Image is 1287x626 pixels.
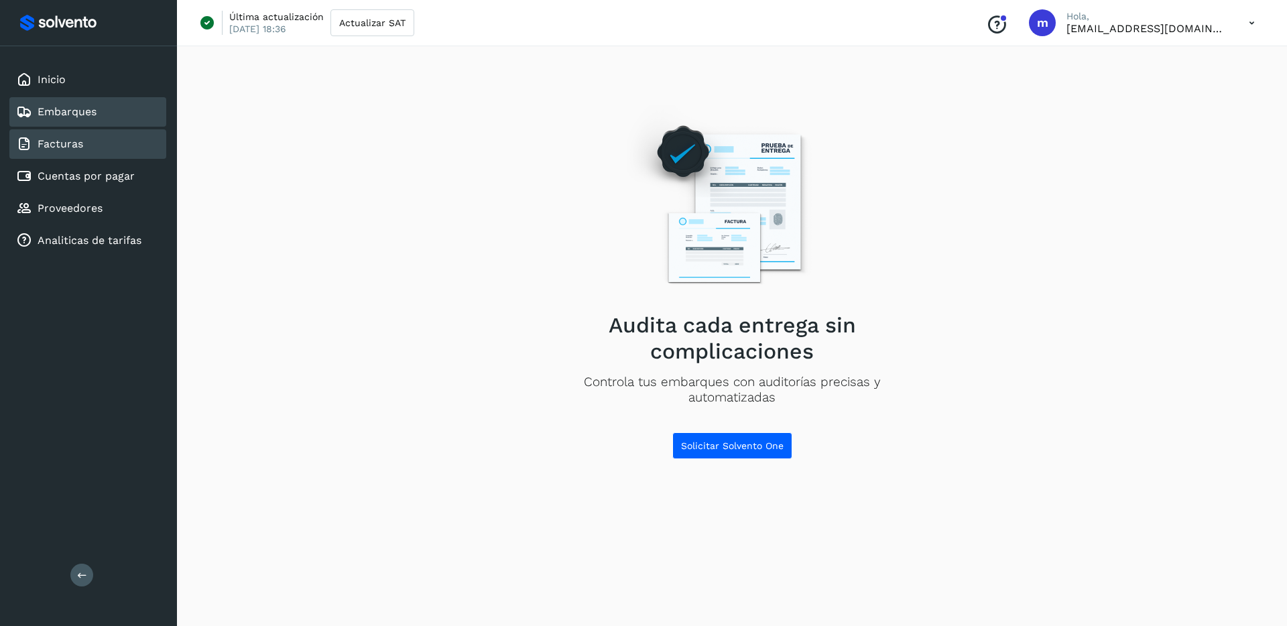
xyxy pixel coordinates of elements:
a: Analiticas de tarifas [38,234,141,247]
p: Hola, [1066,11,1227,22]
p: Controla tus embarques con auditorías precisas y automatizadas [541,375,923,405]
p: Última actualización [229,11,324,23]
div: Analiticas de tarifas [9,226,166,255]
p: mercedes@solvento.mx [1066,22,1227,35]
div: Proveedores [9,194,166,223]
a: Inicio [38,73,66,86]
span: Solicitar Solvento One [681,441,784,450]
h2: Audita cada entrega sin complicaciones [541,312,923,364]
a: Cuentas por pagar [38,170,135,182]
span: Actualizar SAT [339,18,406,27]
a: Proveedores [38,202,103,214]
a: Embarques [38,105,97,118]
div: Inicio [9,65,166,95]
img: Empty state image [616,105,848,302]
button: Actualizar SAT [330,9,414,36]
button: Solicitar Solvento One [672,432,792,459]
div: Cuentas por pagar [9,162,166,191]
a: Facturas [38,137,83,150]
div: Embarques [9,97,166,127]
p: [DATE] 18:36 [229,23,286,35]
div: Facturas [9,129,166,159]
